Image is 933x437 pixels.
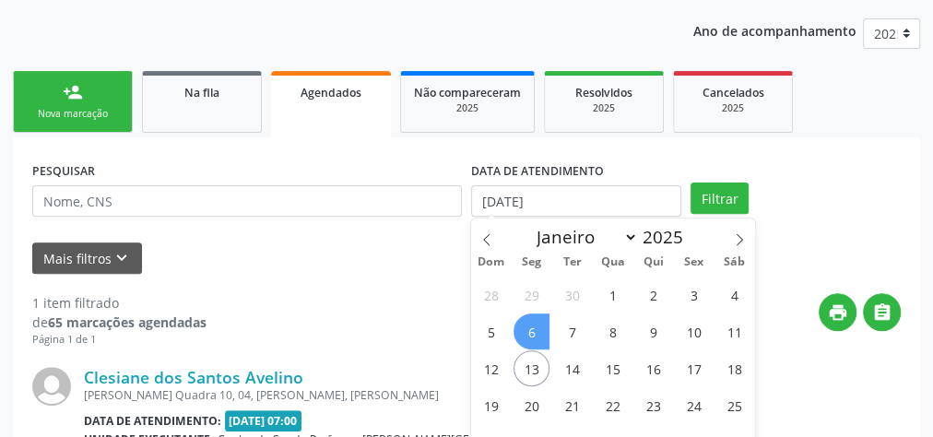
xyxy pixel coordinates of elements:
span: Outubro 23, 2025 [635,387,671,423]
span: Outubro 11, 2025 [716,313,752,349]
div: Página 1 de 1 [32,332,207,348]
span: Outubro 6, 2025 [514,313,549,349]
span: Outubro 8, 2025 [595,313,631,349]
label: PESQUISAR [32,157,95,185]
button: print [819,293,856,331]
span: Seg [512,256,552,268]
div: 2025 [687,101,779,115]
span: Qua [593,256,633,268]
p: Ano de acompanhamento [693,18,856,41]
a: Clesiane dos Santos Avelino [84,367,303,387]
span: Outubro 14, 2025 [554,350,590,386]
span: Não compareceram [414,85,521,100]
span: Dom [471,256,512,268]
div: [PERSON_NAME] Quadra 10, 04, [PERSON_NAME], [PERSON_NAME] [84,387,624,403]
span: Outubro 4, 2025 [716,277,752,313]
span: Outubro 7, 2025 [554,313,590,349]
span: Outubro 3, 2025 [676,277,712,313]
span: Outubro 2, 2025 [635,277,671,313]
div: 1 item filtrado [32,293,207,313]
span: Outubro 12, 2025 [473,350,509,386]
span: Na fila [184,85,219,100]
span: Outubro 24, 2025 [676,387,712,423]
span: Outubro 1, 2025 [595,277,631,313]
span: Setembro 28, 2025 [473,277,509,313]
span: Outubro 21, 2025 [554,387,590,423]
span: Outubro 9, 2025 [635,313,671,349]
span: Outubro 18, 2025 [716,350,752,386]
i: print [828,302,848,323]
span: Outubro 19, 2025 [473,387,509,423]
span: Outubro 16, 2025 [635,350,671,386]
div: 2025 [414,101,521,115]
span: Outubro 10, 2025 [676,313,712,349]
input: Selecione um intervalo [471,185,681,217]
span: Sáb [715,256,755,268]
span: Resolvidos [575,85,632,100]
b: Data de atendimento: [84,413,221,429]
span: Outubro 22, 2025 [595,387,631,423]
div: Nova marcação [27,107,119,121]
span: Outubro 15, 2025 [595,350,631,386]
span: Ter [552,256,593,268]
button: Filtrar [691,183,749,214]
span: Outubro 20, 2025 [514,387,549,423]
span: Sex [674,256,715,268]
span: Agendados [301,85,361,100]
button: Mais filtroskeyboard_arrow_down [32,242,142,275]
span: Qui [633,256,674,268]
button:  [863,293,901,331]
i: keyboard_arrow_down [112,248,132,268]
input: Year [638,225,699,249]
span: Outubro 5, 2025 [473,313,509,349]
span: Outubro 17, 2025 [676,350,712,386]
span: [DATE] 07:00 [225,410,302,431]
label: DATA DE ATENDIMENTO [471,157,604,185]
img: img [32,367,71,406]
span: Setembro 30, 2025 [554,277,590,313]
strong: 65 marcações agendadas [48,313,207,331]
div: person_add [63,82,83,102]
span: Cancelados [703,85,764,100]
span: Outubro 13, 2025 [514,350,549,386]
i:  [872,302,892,323]
select: Month [527,224,638,250]
span: Setembro 29, 2025 [514,277,549,313]
span: Outubro 25, 2025 [716,387,752,423]
input: Nome, CNS [32,185,462,217]
div: 2025 [558,101,650,115]
div: de [32,313,207,332]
